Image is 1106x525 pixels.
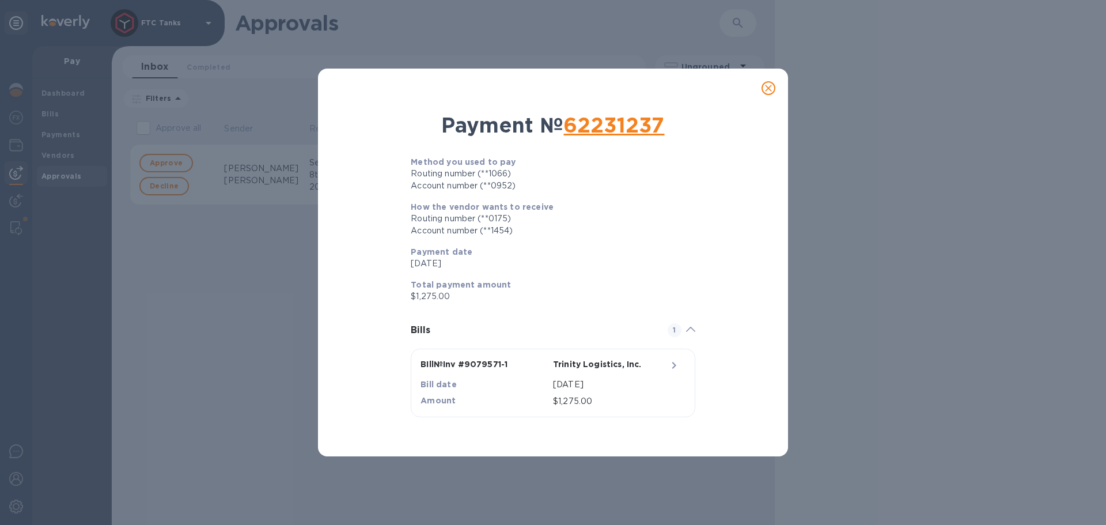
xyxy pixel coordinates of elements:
b: 62231237 [563,112,664,138]
p: BIll № Inv #9079571-1 [421,358,544,370]
p: Bill date [421,379,544,390]
span: 1 [668,323,681,337]
p: [DATE] [553,379,681,391]
div: Routing number (**1066) [411,168,695,180]
p: $1,275.00 [411,290,695,303]
button: BIll№Inv #9079571-1Bill dateAmountTrinity Logistics, Inc.[DATE]$1,275.00 [411,349,695,417]
b: Payment date [411,247,472,256]
b: Payment № [441,112,664,138]
b: Method you used to pay [411,157,516,167]
p: $1,275.00 [553,395,681,407]
div: Account number (**0952) [411,180,695,192]
button: close [755,74,782,102]
b: Bills [411,324,430,335]
div: Account number (**1454) [411,225,695,237]
div: Bills1 [411,312,695,349]
p: Amount [421,395,544,406]
div: Routing number (**0175) [411,213,695,225]
b: How the vendor wants to receive [411,202,554,211]
p: Trinity Logistics, Inc. [553,358,660,370]
p: [DATE] [411,258,695,270]
b: Total payment amount [411,280,511,289]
